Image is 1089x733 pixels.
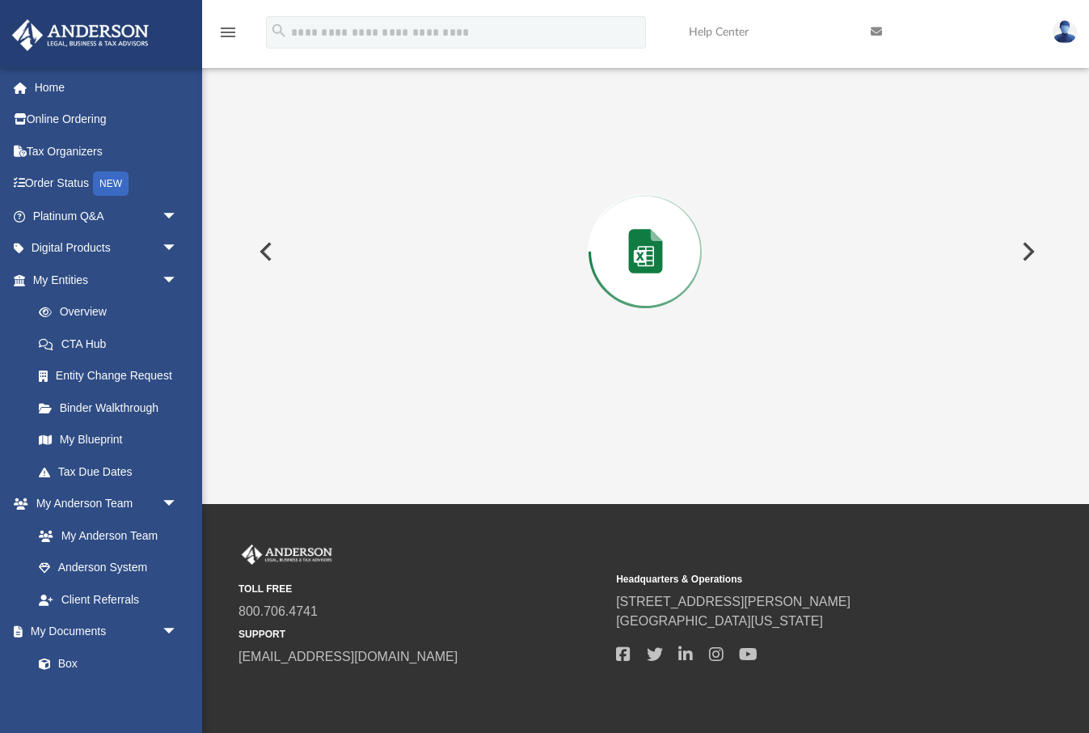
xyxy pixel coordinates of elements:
a: Client Referrals [23,583,194,616]
a: My Entitiesarrow_drop_down [11,264,202,296]
a: [EMAIL_ADDRESS][DOMAIN_NAME] [238,650,458,663]
button: Next File [1009,229,1045,274]
span: arrow_drop_down [162,232,194,265]
img: User Pic [1053,20,1077,44]
a: 800.706.4741 [238,604,318,618]
a: Online Ordering [11,104,202,136]
a: My Blueprint [23,424,194,456]
img: Anderson Advisors Platinum Portal [7,19,154,51]
a: Binder Walkthrough [23,392,202,424]
a: Order StatusNEW [11,167,202,201]
a: [GEOGRAPHIC_DATA][US_STATE] [616,614,823,628]
a: Digital Productsarrow_drop_down [11,232,202,265]
a: [STREET_ADDRESS][PERSON_NAME] [616,595,851,608]
img: Anderson Advisors Platinum Portal [238,544,336,566]
span: arrow_drop_down [162,488,194,521]
small: Headquarters & Operations [616,572,982,587]
span: arrow_drop_down [162,264,194,297]
a: menu [218,31,238,42]
a: Overview [23,296,202,328]
div: NEW [93,172,129,196]
a: CTA Hub [23,328,202,360]
i: search [270,22,288,40]
a: Box [23,647,186,680]
small: TOLL FREE [238,582,605,596]
a: Tax Due Dates [23,455,202,488]
a: Platinum Q&Aarrow_drop_down [11,200,202,232]
a: Tax Organizers [11,135,202,167]
small: SUPPORT [238,627,605,642]
a: Home [11,71,202,104]
a: My Documentsarrow_drop_down [11,616,194,648]
a: Entity Change Request [23,360,202,392]
button: Previous File [247,229,282,274]
a: My Anderson Teamarrow_drop_down [11,488,194,520]
span: arrow_drop_down [162,616,194,649]
a: Anderson System [23,552,194,584]
a: My Anderson Team [23,519,186,552]
span: arrow_drop_down [162,200,194,233]
i: menu [218,23,238,42]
